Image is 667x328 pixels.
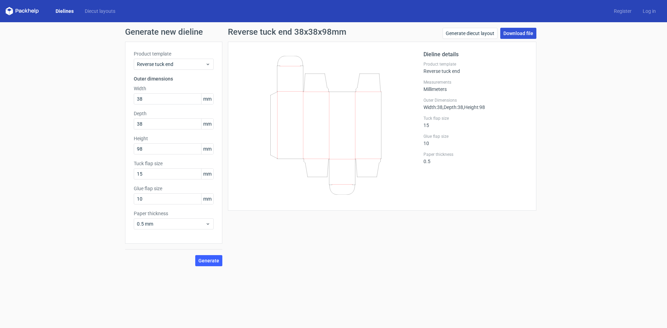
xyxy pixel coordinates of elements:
div: 10 [423,134,528,146]
label: Tuck flap size [134,160,214,167]
a: Diecut layouts [79,8,121,15]
a: Dielines [50,8,79,15]
label: Glue flap size [423,134,528,139]
h1: Generate new dieline [125,28,542,36]
label: Height [134,135,214,142]
a: Log in [637,8,661,15]
div: Reverse tuck end [423,61,528,74]
label: Product template [134,50,214,57]
span: mm [201,144,213,154]
div: Millimeters [423,79,528,92]
a: Register [608,8,637,15]
label: Paper thickness [134,210,214,217]
label: Glue flap size [134,185,214,192]
label: Width [134,85,214,92]
span: Generate [198,258,219,263]
a: Download file [500,28,536,39]
div: 15 [423,116,528,128]
label: Measurements [423,79,528,85]
span: 0.5 mm [137,220,205,227]
h1: Reverse tuck end 38x38x98mm [228,28,346,36]
span: Width : 38 [423,104,443,110]
label: Tuck flap size [423,116,528,121]
h3: Outer dimensions [134,75,214,82]
span: mm [201,94,213,104]
label: Depth [134,110,214,117]
div: 0.5 [423,152,528,164]
label: Outer Dimensions [423,98,528,103]
button: Generate [195,255,222,266]
span: Reverse tuck end [137,61,205,68]
h2: Dieline details [423,50,528,59]
span: , Depth : 38 [443,104,463,110]
span: mm [201,119,213,129]
span: mm [201,194,213,204]
a: Generate diecut layout [443,28,497,39]
span: , Height : 98 [463,104,485,110]
label: Product template [423,61,528,67]
span: mm [201,169,213,179]
label: Paper thickness [423,152,528,157]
